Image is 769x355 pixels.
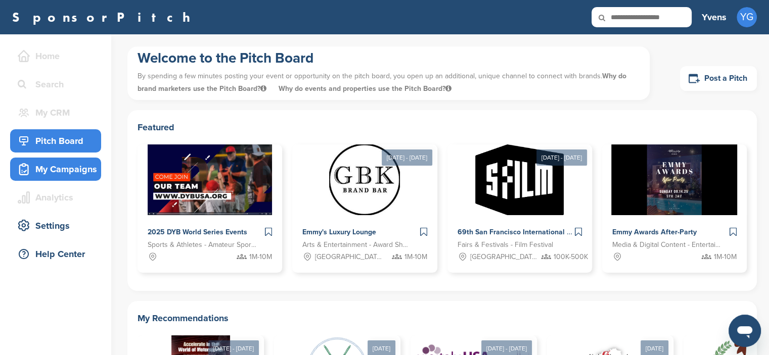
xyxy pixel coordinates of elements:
[729,315,761,347] iframe: Button to launch messaging window
[458,228,609,236] span: 69th San Francisco International Film Festival
[15,160,101,178] div: My Campaigns
[737,7,757,27] span: YG
[714,251,737,263] span: 1M-10M
[279,84,451,93] span: Why do events and properties use the Pitch Board?
[302,228,376,236] span: Emmy's Luxury Lounge
[382,149,432,166] div: [DATE] - [DATE]
[15,75,101,93] div: Search
[10,242,101,266] a: Help Center
[10,186,101,209] a: Analytics
[15,104,101,122] div: My CRM
[10,101,101,124] a: My CRM
[15,47,101,65] div: Home
[329,144,400,215] img: Sponsorpitch &
[447,128,592,273] a: [DATE] - [DATE] Sponsorpitch & 69th San Francisco International Film Festival Fairs & Festivals -...
[702,10,727,24] h3: Yvens
[292,128,437,273] a: [DATE] - [DATE] Sponsorpitch & Emmy's Luxury Lounge Arts & Entertainment - Award Show [GEOGRAPHIC...
[554,251,588,263] span: 100K-500K
[602,144,747,273] a: Sponsorpitch & Emmy Awards After-Party Media & Digital Content - Entertainment 1M-10M
[249,251,272,263] span: 1M-10M
[404,251,427,263] span: 1M-10M
[612,228,697,236] span: Emmy Awards After-Party
[15,132,101,150] div: Pitch Board
[315,251,383,263] span: [GEOGRAPHIC_DATA], [GEOGRAPHIC_DATA]
[15,217,101,235] div: Settings
[680,66,757,91] a: Post a Pitch
[475,144,564,215] img: Sponsorpitch &
[138,49,640,67] h1: Welcome to the Pitch Board
[138,311,747,325] h2: My Recommendations
[536,149,587,166] div: [DATE] - [DATE]
[470,251,538,263] span: [GEOGRAPHIC_DATA], [GEOGRAPHIC_DATA]
[10,73,101,96] a: Search
[302,239,412,250] span: Arts & Entertainment - Award Show
[611,144,737,215] img: Sponsorpitch &
[10,158,101,181] a: My Campaigns
[12,11,197,24] a: SponsorPitch
[148,228,247,236] span: 2025 DYB World Series Events
[10,214,101,237] a: Settings
[10,129,101,153] a: Pitch Board
[612,239,721,250] span: Media & Digital Content - Entertainment
[148,239,257,250] span: Sports & Athletes - Amateur Sports Leagues
[138,67,640,97] p: By spending a few minutes posting your event or opportunity on the pitch board, you open up an ad...
[15,245,101,263] div: Help Center
[10,44,101,68] a: Home
[138,120,747,134] h2: Featured
[702,6,727,28] a: Yvens
[138,144,282,273] a: Sponsorpitch & 2025 DYB World Series Events Sports & Athletes - Amateur Sports Leagues 1M-10M
[15,188,101,207] div: Analytics
[458,239,553,250] span: Fairs & Festivals - Film Festival
[148,144,273,215] img: Sponsorpitch &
